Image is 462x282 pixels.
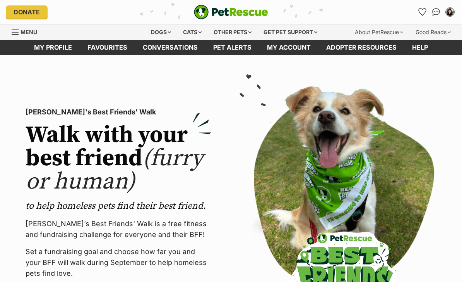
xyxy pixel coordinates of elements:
a: Adopter resources [318,40,404,55]
a: Favourites [416,6,428,18]
div: Other pets [208,24,257,40]
span: (furry or human) [26,144,203,196]
div: Cats [178,24,207,40]
a: conversations [135,40,205,55]
div: Good Reads [410,24,456,40]
a: Help [404,40,436,55]
a: PetRescue [194,5,268,19]
a: Pet alerts [205,40,259,55]
h2: Walk with your best friend [26,124,211,194]
button: My account [444,6,456,18]
a: My account [259,40,318,55]
img: logo-e224e6f780fb5917bec1dbf3a21bbac754714ae5b6737aabdf751b685950b380.svg [194,5,268,19]
p: to help homeless pets find their best friend. [26,200,211,212]
a: Conversations [430,6,442,18]
a: Donate [6,5,48,19]
a: My profile [26,40,80,55]
a: Menu [12,24,43,38]
p: [PERSON_NAME]’s Best Friends' Walk is a free fitness and fundraising challenge for everyone and t... [26,218,211,240]
div: About PetRescue [349,24,409,40]
a: Favourites [80,40,135,55]
div: Get pet support [258,24,323,40]
img: chat-41dd97257d64d25036548639549fe6c8038ab92f7586957e7f3b1b290dea8141.svg [432,8,440,16]
p: Set a fundraising goal and choose how far you and your BFF will walk during September to help hom... [26,246,211,279]
img: Vi Trang profile pic [446,8,454,16]
p: [PERSON_NAME]'s Best Friends' Walk [26,107,211,118]
div: Dogs [145,24,176,40]
span: Menu [21,29,37,35]
ul: Account quick links [416,6,456,18]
